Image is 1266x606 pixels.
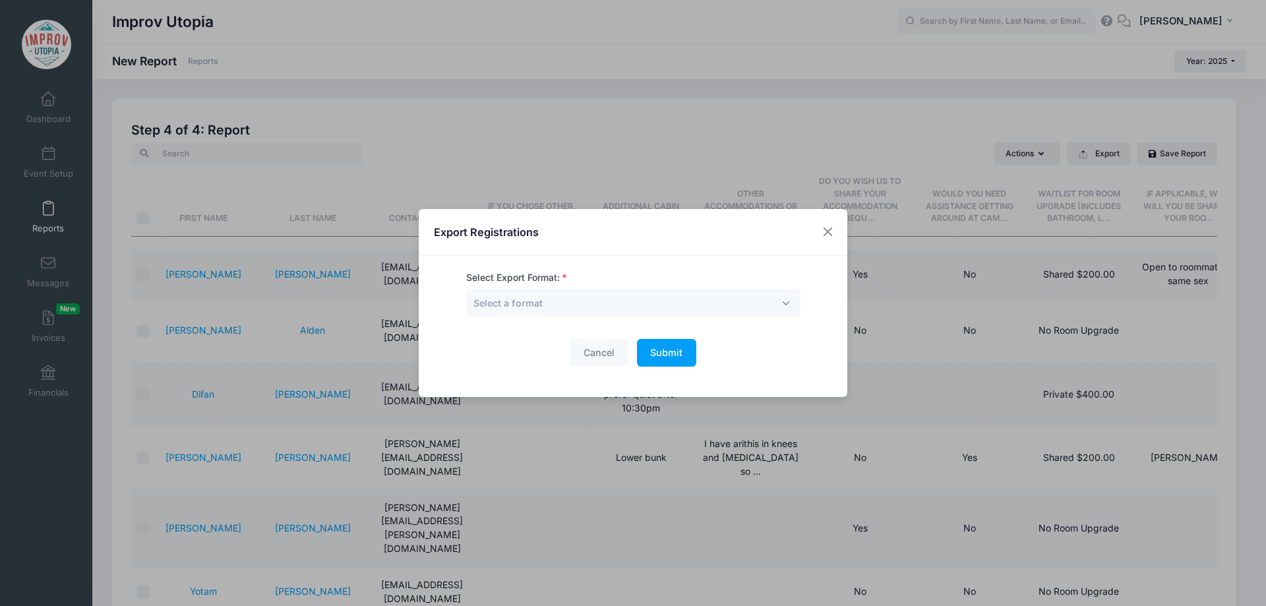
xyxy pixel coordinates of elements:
span: Select a format [473,296,543,310]
h4: Export Registrations [434,224,539,240]
button: Close [816,220,840,244]
span: Select a format [473,297,543,309]
span: Submit [650,347,682,358]
button: Submit [637,339,696,367]
button: Cancel [570,339,628,367]
span: Select a format [466,289,800,317]
label: Select Export Format: [466,271,567,285]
